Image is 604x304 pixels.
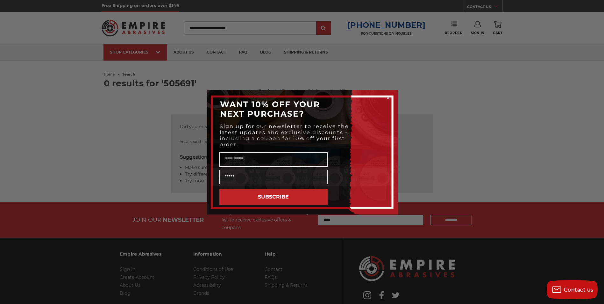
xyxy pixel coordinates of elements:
[219,170,328,184] input: Email
[219,189,328,205] button: SUBSCRIBE
[385,95,391,101] button: Close dialog
[220,99,320,119] span: WANT 10% OFF YOUR NEXT PURCHASE?
[547,280,598,299] button: Contact us
[220,123,349,148] span: Sign up for our newsletter to receive the latest updates and exclusive discounts - including a co...
[564,287,593,293] span: Contact us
